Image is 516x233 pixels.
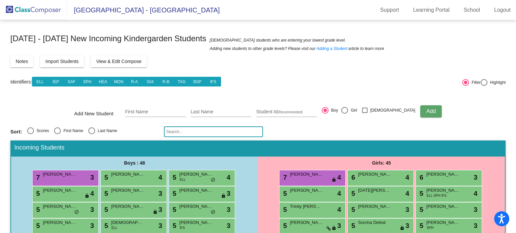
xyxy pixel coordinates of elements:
[67,5,220,15] span: [GEOGRAPHIC_DATA] - [GEOGRAPHIC_DATA]
[171,190,176,197] span: 5
[10,127,159,136] mat-radio-group: Select an option
[405,188,409,198] span: 4
[103,222,108,229] span: 5
[179,171,213,178] span: [PERSON_NAME]
[487,79,506,85] div: Highlight
[61,128,83,134] div: First Name
[337,172,341,182] span: 4
[180,225,185,230] span: IFS
[426,108,436,114] span: Add
[205,77,221,86] button: IFS
[210,37,346,44] span: [DEMOGRAPHIC_DATA] students who are entering your lowest grade level.
[43,219,77,226] span: [PERSON_NAME]
[227,172,230,182] span: 4
[43,187,77,194] span: [PERSON_NAME]
[103,206,108,213] span: 5
[370,106,415,114] span: [DEMOGRAPHIC_DATA]
[350,222,355,229] span: 5
[474,221,477,231] span: 3
[191,109,251,115] input: Last Name
[171,222,176,229] span: 5
[282,190,287,197] span: 5
[111,219,145,226] span: [DEMOGRAPHIC_DATA][PERSON_NAME]
[358,187,392,194] span: [DATE][PERSON_NAME]
[159,221,162,231] span: 3
[418,190,423,197] span: 5
[43,171,77,178] span: [PERSON_NAME]
[474,188,477,198] span: 4
[358,219,392,226] span: Sorcha Delind
[174,77,190,86] button: TAG
[290,187,324,194] span: [PERSON_NAME]
[211,210,215,215] span: do_not_disturb_alt
[375,5,404,15] a: Support
[290,171,324,178] span: [PERSON_NAME]
[103,190,108,197] span: 5
[10,33,206,44] span: [DATE] - [DATE] New Incoming Kindergarden Students
[112,225,118,230] span: ELL
[96,59,141,64] span: View & Edit Compose
[153,210,158,215] span: lock
[227,205,230,215] span: 3
[103,174,108,181] span: 5
[126,77,142,86] button: R-A
[418,206,423,213] span: 5
[227,188,230,198] span: 3
[90,221,94,231] span: 3
[164,126,263,137] input: Search...
[350,174,355,181] span: 6
[171,206,176,213] span: 5
[405,172,409,182] span: 4
[474,172,477,182] span: 3
[221,193,226,199] span: lock
[427,193,446,198] span: ELL SPH IFS
[408,5,455,15] a: Learning Portal
[332,226,336,231] span: lock
[159,188,162,198] span: 3
[337,221,341,231] span: 3
[458,5,485,15] a: School
[332,177,336,183] span: lock
[45,59,79,64] span: Import Students
[426,187,460,194] span: [PERSON_NAME]
[350,190,355,197] span: 5
[256,109,317,115] input: Student Id
[79,77,95,86] button: SPH
[474,205,477,215] span: 3
[290,203,324,210] span: Trinity [PERSON_NAME]
[16,59,28,64] span: Notes
[358,203,392,210] span: [PERSON_NAME]
[90,205,94,215] span: 3
[337,188,341,198] span: 4
[111,77,127,86] button: MON
[258,157,505,170] div: Girls: 45
[35,206,40,213] span: 5
[227,221,230,231] span: 3
[426,219,460,226] span: [PERSON_NAME]
[418,222,423,229] span: 5
[10,79,32,84] a: Identifiers:
[179,219,213,226] span: [PERSON_NAME]
[210,45,384,52] span: Adding new students to other grade levels? Please visit our article to learn more
[158,77,174,86] button: R-B
[348,107,357,113] div: Girl
[179,187,213,194] span: [PERSON_NAME]
[35,190,40,197] span: 5
[337,205,341,215] span: 4
[329,107,338,113] div: Boy
[350,206,355,213] span: 5
[10,55,34,67] button: Notes
[43,203,77,210] span: [PERSON_NAME]
[74,210,79,215] span: do_not_disturb_alt
[40,55,84,67] button: Import Students
[14,144,64,152] span: Incoming Students
[400,226,404,231] span: lock
[48,77,64,86] button: IEP
[420,105,442,117] button: Add
[91,55,147,67] button: View & Edit Compose
[171,174,176,181] span: 5
[469,79,481,85] div: Filter
[189,77,206,86] button: BSP
[32,77,48,86] button: ELL
[426,203,460,210] span: [PERSON_NAME]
